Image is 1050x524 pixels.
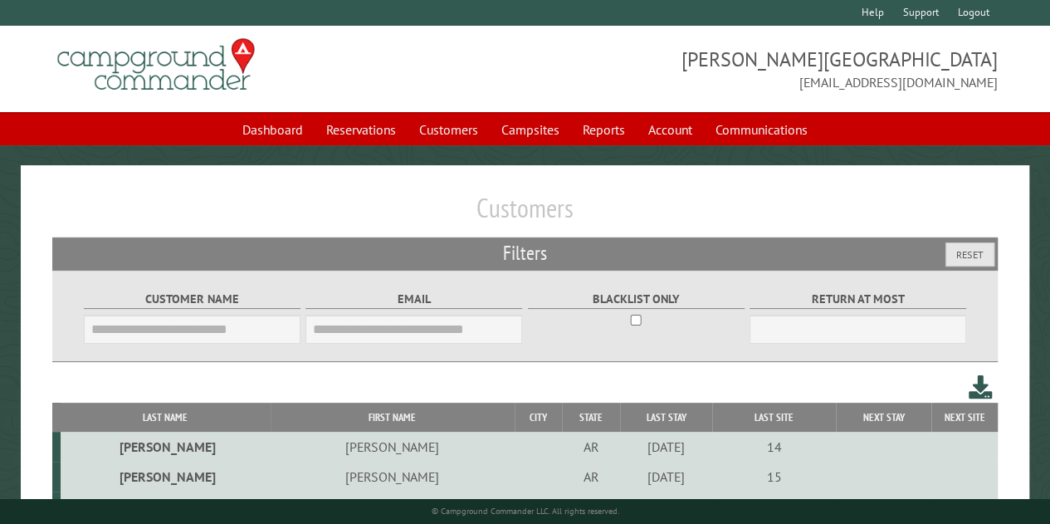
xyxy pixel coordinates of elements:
[528,290,745,309] label: Blacklist only
[623,438,710,455] div: [DATE]
[638,114,702,145] a: Account
[61,403,270,432] th: Last Name
[491,114,569,145] a: Campsites
[431,506,618,517] small: © Campground Commander LLC. All rights reserved.
[409,114,488,145] a: Customers
[52,238,998,269] h2: Filters
[61,492,270,522] td: [PERSON_NAME]
[623,468,710,485] div: [DATE]
[305,290,522,309] label: Email
[52,32,260,97] img: Campground Commander
[945,242,994,267] button: Reset
[562,403,621,432] th: State
[706,114,818,145] a: Communications
[620,403,711,432] th: Last Stay
[969,372,993,403] a: Download this customer list (.csv)
[271,432,515,462] td: [PERSON_NAME]
[712,403,837,432] th: Last Site
[712,492,837,522] td: Tiny Cabin
[61,462,270,492] td: [PERSON_NAME]
[271,403,515,432] th: First Name
[836,403,930,432] th: Next Stay
[61,432,270,462] td: [PERSON_NAME]
[562,462,621,492] td: AR
[52,192,998,238] h1: Customers
[712,462,837,492] td: 15
[232,114,313,145] a: Dashboard
[271,492,515,522] td: [PERSON_NAME]
[712,432,837,462] td: 14
[750,290,966,309] label: Return at most
[562,492,621,522] td: AR
[931,403,998,432] th: Next Site
[562,432,621,462] td: AR
[525,46,998,92] span: [PERSON_NAME][GEOGRAPHIC_DATA] [EMAIL_ADDRESS][DOMAIN_NAME]
[573,114,635,145] a: Reports
[84,290,300,309] label: Customer Name
[316,114,406,145] a: Reservations
[515,403,562,432] th: City
[271,462,515,492] td: [PERSON_NAME]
